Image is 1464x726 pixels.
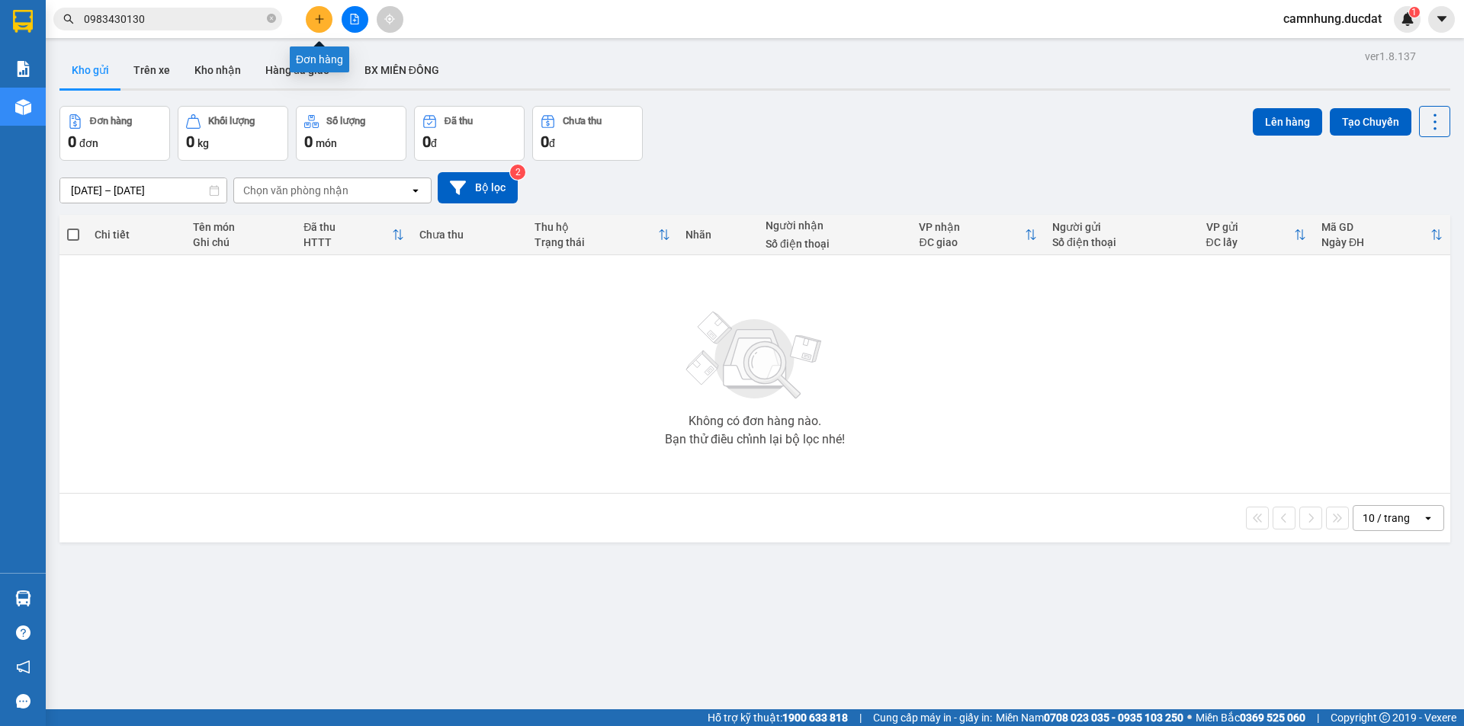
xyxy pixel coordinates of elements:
span: search [63,14,74,24]
span: Miền Bắc [1196,709,1305,726]
img: icon-new-feature [1401,12,1414,26]
button: Chưa thu0đ [532,106,643,161]
span: ⚪️ [1187,715,1192,721]
button: aim [377,6,403,33]
strong: 1900 633 818 [782,712,848,724]
strong: 0369 525 060 [1240,712,1305,724]
div: VP nhận [919,221,1025,233]
div: Số điện thoại [766,238,904,250]
div: Bạn thử điều chỉnh lại bộ lọc nhé! [665,433,845,446]
button: Tạo Chuyến [1330,108,1411,136]
div: VP gửi [1206,221,1294,233]
span: | [1317,709,1319,726]
button: Số lượng0món [296,106,406,161]
span: BX MIỀN ĐÔNG [364,64,439,76]
svg: open [409,184,422,197]
div: Người gửi [1052,221,1190,233]
strong: 0708 023 035 - 0935 103 250 [1044,712,1183,724]
div: Nhãn [685,229,750,241]
div: HTTT [303,236,392,248]
span: plus [314,14,325,24]
div: ĐC giao [919,236,1025,248]
span: món [316,137,337,149]
div: Tên món [193,221,289,233]
img: warehouse-icon [15,590,31,606]
div: Đã thu [445,116,473,126]
span: 0 [541,133,549,151]
button: Đã thu0đ [414,106,525,161]
span: 0 [68,133,76,151]
th: Toggle SortBy [527,215,678,255]
div: ĐC lấy [1206,236,1294,248]
div: Đã thu [303,221,392,233]
button: Đơn hàng0đơn [59,106,170,161]
div: Khối lượng [208,116,255,126]
div: Số lượng [326,116,365,126]
th: Toggle SortBy [911,215,1045,255]
div: Đơn hàng [290,46,349,72]
div: Người nhận [766,219,904,232]
img: warehouse-icon [15,99,31,115]
div: Mã GD [1321,221,1430,233]
button: file-add [342,6,368,33]
span: file-add [349,14,360,24]
button: caret-down [1428,6,1455,33]
span: 1 [1411,7,1417,18]
sup: 2 [510,165,525,180]
span: 0 [186,133,194,151]
span: đ [431,137,437,149]
span: đ [549,137,555,149]
th: Toggle SortBy [296,215,412,255]
svg: open [1422,512,1434,524]
input: Tìm tên, số ĐT hoặc mã đơn [84,11,264,27]
span: Cung cấp máy in - giấy in: [873,709,992,726]
button: Kho nhận [182,52,253,88]
span: question-circle [16,625,30,640]
span: Hỗ trợ kỹ thuật: [708,709,848,726]
button: Kho gửi [59,52,121,88]
div: Số điện thoại [1052,236,1190,248]
div: 10 / trang [1363,510,1410,526]
span: copyright [1379,712,1390,723]
span: close-circle [267,14,276,23]
sup: 1 [1409,7,1420,18]
span: aim [384,14,395,24]
span: Miền Nam [996,709,1183,726]
div: Thu hộ [535,221,658,233]
span: kg [197,137,209,149]
span: caret-down [1435,12,1449,26]
button: Khối lượng0kg [178,106,288,161]
span: camnhung.ducdat [1271,9,1394,28]
img: logo-vxr [13,10,33,33]
div: Chọn văn phòng nhận [243,183,348,198]
div: Chưa thu [563,116,602,126]
input: Select a date range. [60,178,226,203]
th: Toggle SortBy [1199,215,1314,255]
img: svg+xml;base64,PHN2ZyBjbGFzcz0ibGlzdC1wbHVnX19zdmciIHhtbG5zPSJodHRwOi8vd3d3LnczLm9yZy8yMDAwL3N2Zy... [679,302,831,409]
span: 0 [422,133,431,151]
div: Đơn hàng [90,116,132,126]
span: | [859,709,862,726]
th: Toggle SortBy [1314,215,1450,255]
span: đơn [79,137,98,149]
img: solution-icon [15,61,31,77]
span: message [16,694,30,708]
button: Bộ lọc [438,172,518,203]
div: ver 1.8.137 [1365,48,1416,65]
div: Chưa thu [419,229,519,241]
button: Hàng đã giao [253,52,342,88]
button: Trên xe [121,52,182,88]
button: Lên hàng [1253,108,1322,136]
div: Không có đơn hàng nào. [689,415,821,427]
span: close-circle [267,12,276,27]
div: Chi tiết [95,229,177,241]
button: plus [306,6,332,33]
span: notification [16,660,30,674]
span: 0 [304,133,313,151]
div: Ghi chú [193,236,289,248]
div: Trạng thái [535,236,658,248]
div: Ngày ĐH [1321,236,1430,248]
